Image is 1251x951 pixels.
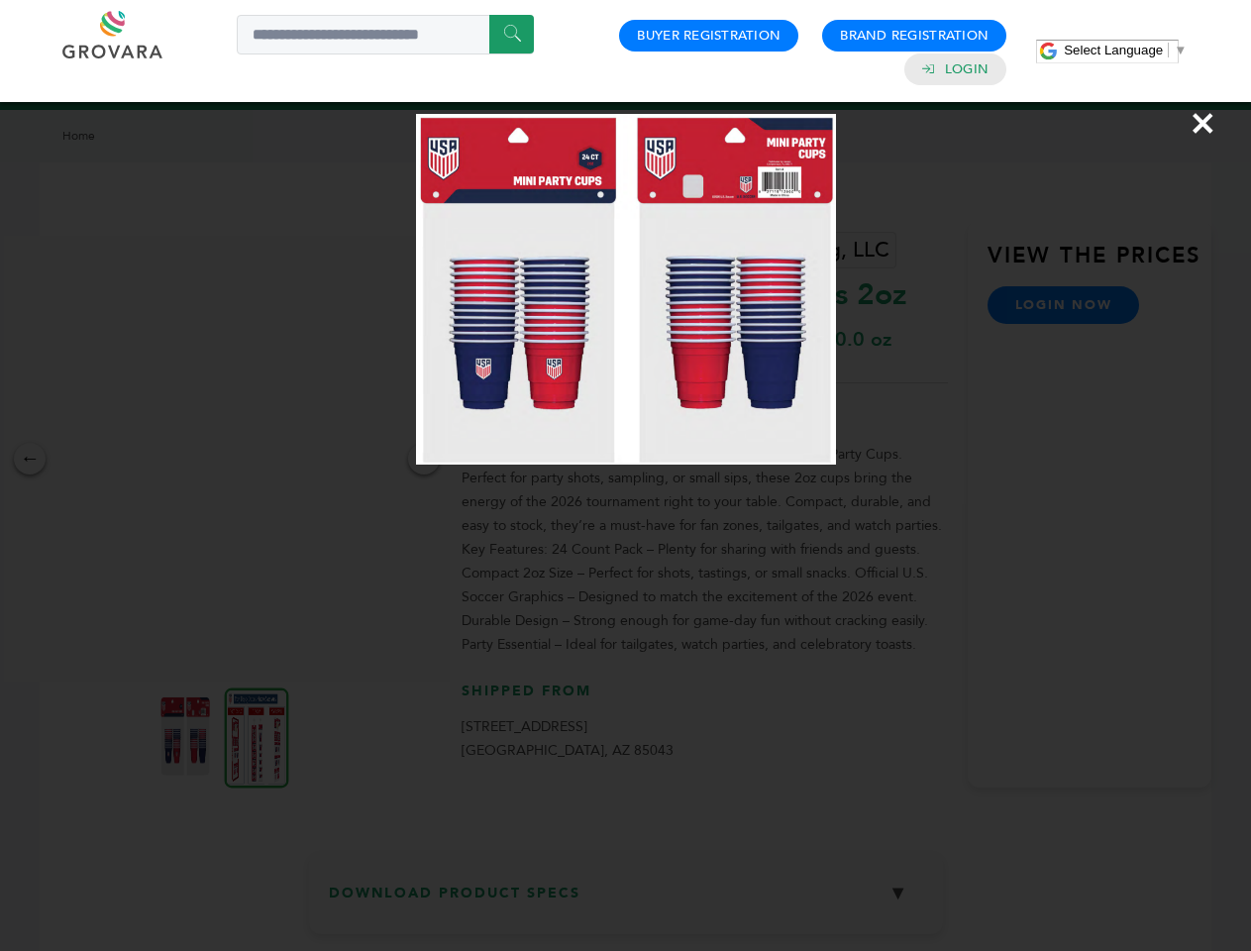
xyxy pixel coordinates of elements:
span: × [1190,95,1216,151]
span: ▼ [1174,43,1187,57]
img: Image Preview [416,114,836,465]
a: Brand Registration [840,27,989,45]
a: Select Language​ [1064,43,1187,57]
span: ​ [1168,43,1169,57]
span: Select Language [1064,43,1163,57]
a: Login [945,60,989,78]
a: Buyer Registration [637,27,781,45]
input: Search a product or brand... [237,15,534,54]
